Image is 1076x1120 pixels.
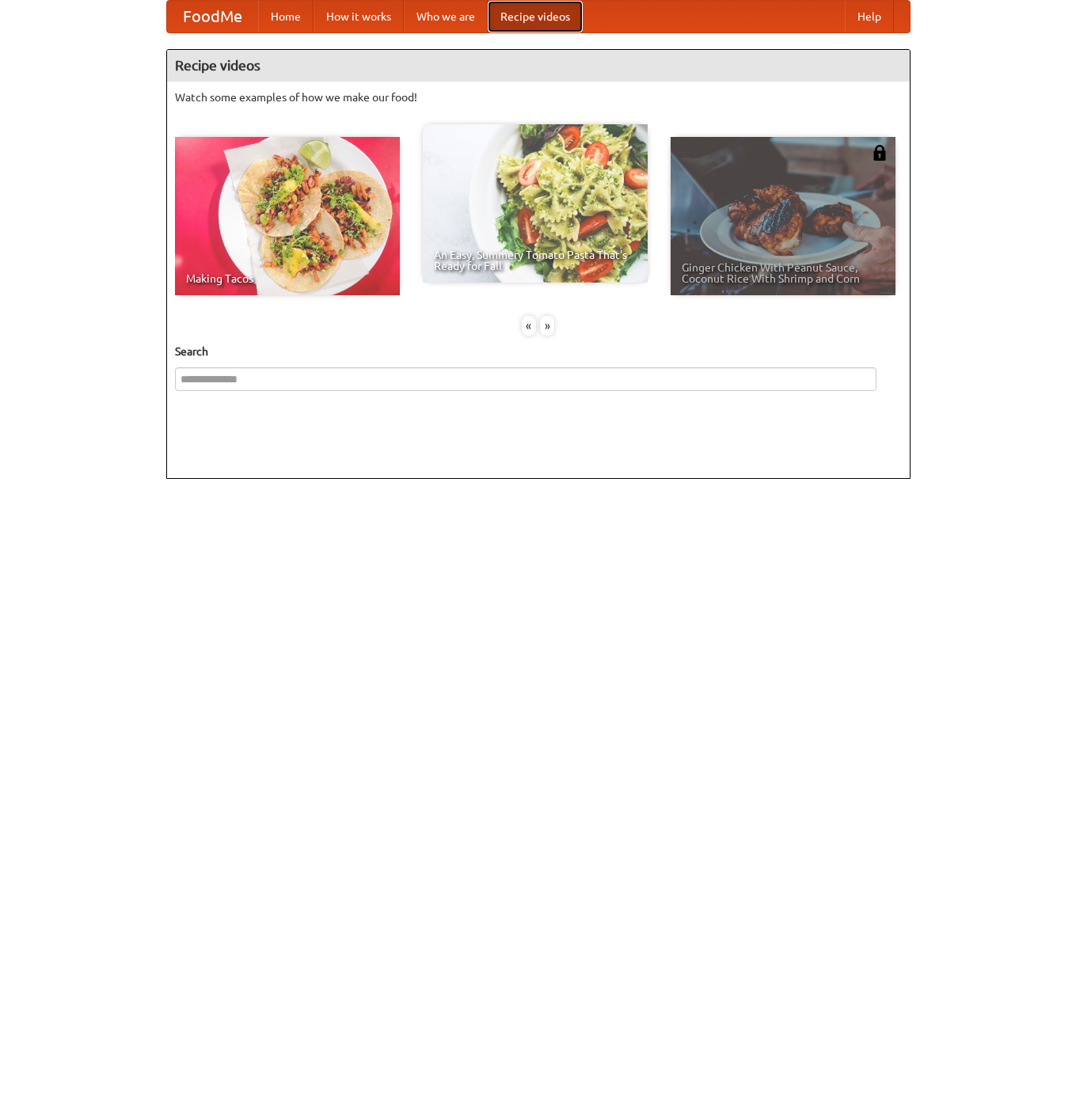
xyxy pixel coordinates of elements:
a: How it works [314,1,404,32]
a: Making Tacos [175,137,400,295]
img: 483408.png [872,145,888,161]
div: » [540,316,554,336]
a: Recipe videos [488,1,583,32]
span: Making Tacos [186,273,389,284]
div: « [522,316,536,336]
h5: Search [175,344,902,359]
h4: Recipe videos [167,50,910,82]
span: An Easy, Summery Tomato Pasta That's Ready for Fall [434,249,637,271]
a: Who we are [404,1,488,32]
a: An Easy, Summery Tomato Pasta That's Ready for Fall [423,124,648,283]
p: Watch some examples of how we make our food! [175,89,902,105]
a: Help [845,1,894,32]
a: FoodMe [167,1,258,32]
a: Home [258,1,314,32]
